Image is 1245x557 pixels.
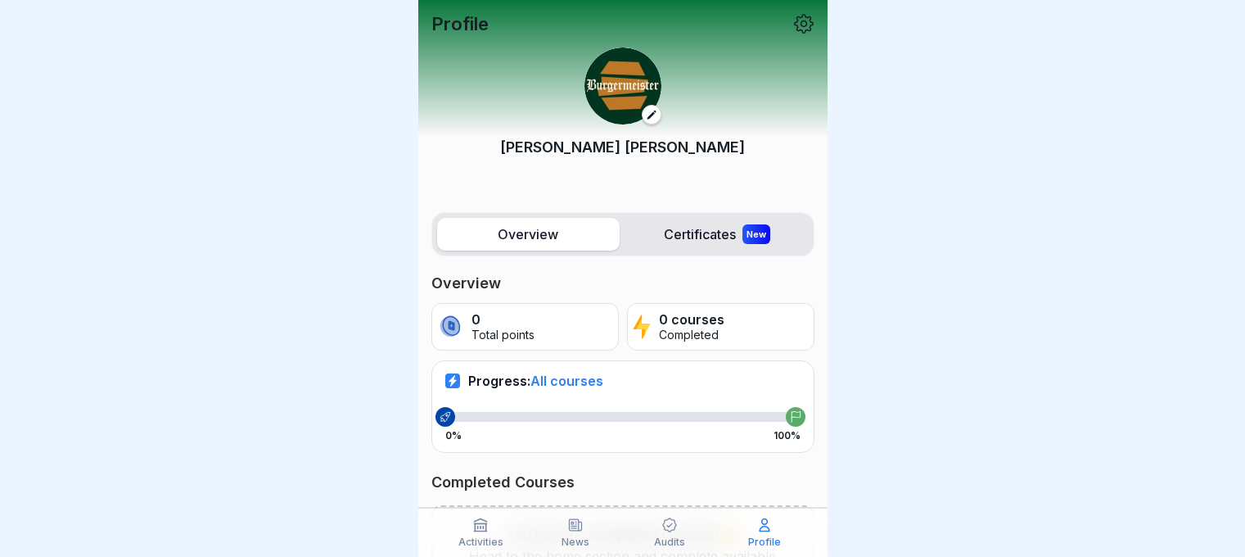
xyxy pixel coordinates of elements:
img: coin.svg [437,313,464,341]
p: 100% [774,430,801,442]
p: Activities [458,537,503,548]
label: Certificates [626,218,809,251]
p: 0% [445,430,462,442]
span: All courses [530,373,603,389]
img: lightning.svg [633,313,652,341]
img: vi4xj1rh7o2tnjevi8opufjs.png [584,48,661,125]
p: Total points [471,328,535,342]
p: Completed [659,328,724,342]
p: 0 courses [659,312,724,328]
p: News [562,537,589,548]
p: Profile [748,537,781,548]
p: Completed Courses [431,473,814,492]
p: Overview [431,274,814,293]
div: New [742,224,770,244]
p: Progress: [468,373,603,389]
label: Overview [437,218,620,251]
p: Profile [431,13,489,34]
p: 0 [471,312,535,328]
p: [PERSON_NAME] [PERSON_NAME] [500,136,745,158]
p: Audits [654,537,685,548]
